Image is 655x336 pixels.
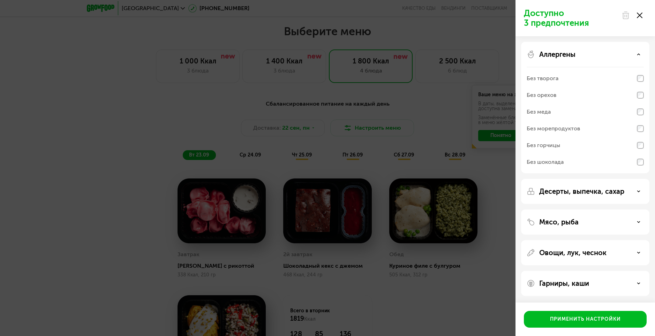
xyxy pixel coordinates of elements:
p: Доступно 3 предпочтения [524,8,617,28]
div: Без меда [527,108,551,116]
button: Применить настройки [524,311,647,328]
div: Без морепродуктов [527,124,580,133]
div: Без шоколада [527,158,564,166]
div: Без горчицы [527,141,560,150]
div: Без орехов [527,91,556,99]
p: Овощи, лук, чеснок [539,249,607,257]
p: Мясо, рыба [539,218,579,226]
p: Аллергены [539,50,575,59]
p: Десерты, выпечка, сахар [539,187,624,196]
div: Без творога [527,74,558,83]
p: Гарниры, каши [539,279,589,288]
div: Применить настройки [550,316,621,323]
